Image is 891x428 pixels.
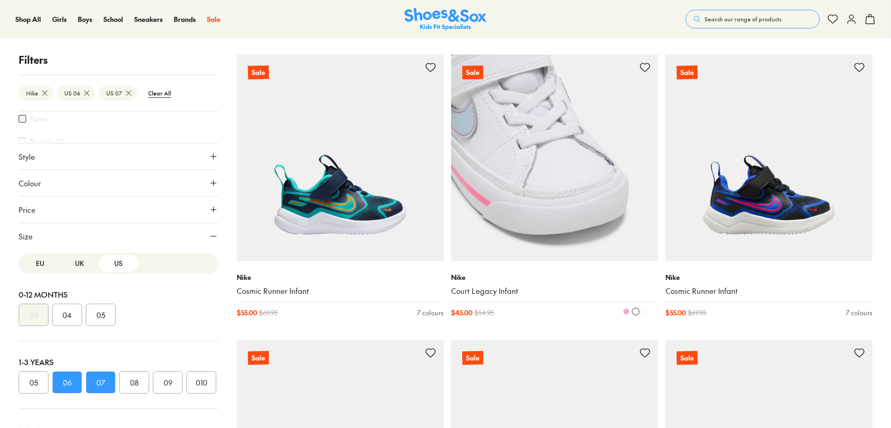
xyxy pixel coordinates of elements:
[451,54,658,261] a: Sale
[52,304,82,326] button: 04
[677,351,698,365] p: Sale
[19,151,35,162] span: Style
[57,86,95,101] btn: US 06
[19,143,218,170] button: Style
[21,255,60,272] button: EU
[248,66,269,80] p: Sale
[19,356,218,367] div: 1-3 Years
[19,231,33,242] span: Size
[52,14,67,24] a: Girls
[19,52,218,68] p: Filters
[462,351,483,365] p: Sale
[19,86,53,101] btn: Nike
[417,308,444,318] div: 7 colours
[677,66,698,80] p: Sale
[78,14,92,24] a: Boys
[86,371,116,394] button: 07
[237,54,444,261] a: Sale
[846,308,872,318] div: 7 colours
[665,308,686,318] span: $ 55.00
[19,177,41,189] span: Colour
[404,8,487,31] a: Shoes & Sox
[174,14,196,24] a: Brands
[404,8,487,31] img: SNS_Logo_Responsive.svg
[86,304,116,326] button: 05
[186,371,216,394] button: 010
[665,272,872,282] p: Nike
[474,308,494,318] span: $ 54.95
[19,197,218,223] button: Price
[237,286,444,296] a: Cosmic Runner Infant
[685,10,820,28] button: Search our range of products
[134,14,163,24] a: Sneakers
[248,351,269,365] p: Sale
[665,54,872,261] a: Sale
[665,286,872,296] a: Cosmic Runner Infant
[19,304,48,326] button: 03
[451,272,658,282] p: Nike
[19,289,218,300] div: 0-12 Months
[207,14,220,24] a: Sale
[30,114,47,124] label: Puma
[688,308,706,318] span: $ 69.95
[19,223,218,249] button: Size
[15,14,41,24] a: Shop All
[19,371,48,394] button: 05
[451,286,658,296] a: Court Legacy Infant
[99,255,138,272] button: US
[237,272,444,282] p: Nike
[103,14,123,24] a: School
[237,308,257,318] span: $ 55.00
[141,85,178,102] btn: Clear All
[19,204,35,215] span: Price
[451,308,473,318] span: $ 45.00
[19,170,218,196] button: Colour
[462,66,483,80] p: Sale
[99,86,137,101] btn: US 07
[52,371,82,394] button: 06
[259,308,278,318] span: $ 69.95
[119,371,149,394] button: 08
[60,255,99,272] button: UK
[153,371,183,394] button: 09
[705,15,781,23] span: Search our range of products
